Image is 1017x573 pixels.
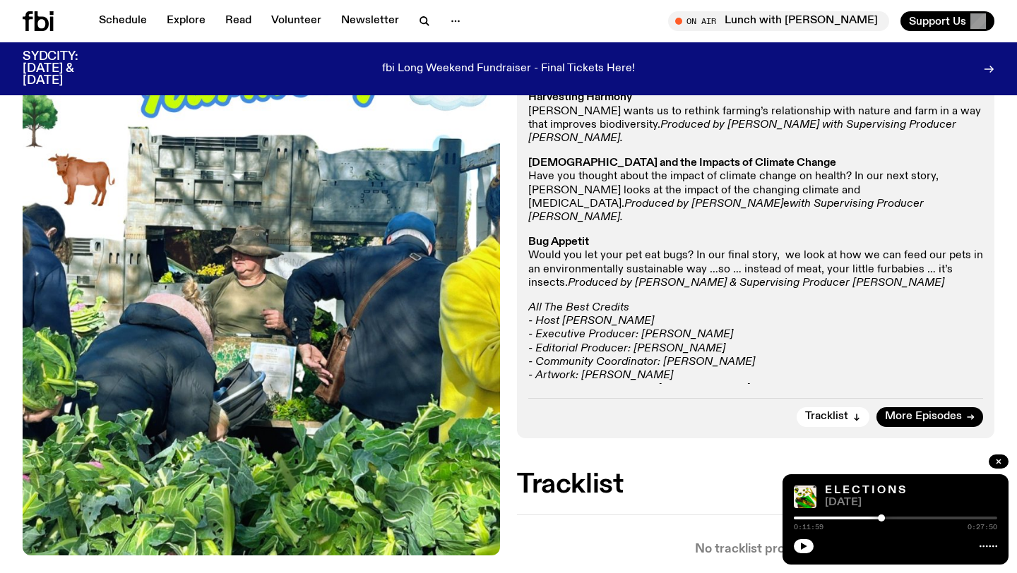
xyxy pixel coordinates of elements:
[528,302,629,313] em: All The Best Credits
[528,119,956,144] em: Produced by [PERSON_NAME] with Supervising Producer [PERSON_NAME].
[528,315,654,327] em: - Host [PERSON_NAME]
[528,198,927,223] em: with Supervising Producer [PERSON_NAME].
[528,383,749,394] em: - Mixed and Compiled by [PERSON_NAME]
[968,524,997,531] span: 0:27:50
[23,51,113,87] h3: SYDCITY: [DATE] & [DATE]
[90,11,155,31] a: Schedule
[876,407,983,427] a: More Episodes
[825,485,905,496] a: E L E C T I O N S
[517,472,994,497] h2: Tracklist
[528,91,983,145] p: [PERSON_NAME] wants us to rethink farming’s relationship with nature and farm in a way that impro...
[825,497,997,508] span: [DATE]
[805,411,848,422] span: Tracklist
[528,370,673,381] em: - Artwork: [PERSON_NAME]
[528,92,632,103] strong: Harvesting Harmony
[885,411,962,422] span: More Episodes
[900,11,994,31] button: Support Us
[528,356,755,368] em: - Community Coordinator: [PERSON_NAME]
[528,236,589,248] strong: Bug Appetit
[217,11,260,31] a: Read
[909,15,966,28] span: Support Us
[794,524,823,531] span: 0:11:59
[668,11,889,31] button: On AirLunch with [PERSON_NAME]
[624,198,783,210] em: Produced by [PERSON_NAME]
[517,543,994,555] p: No tracklist provided
[528,236,983,290] p: Would you let your pet eat bugs? In our final story, we look at how we can feed our pets in an en...
[263,11,330,31] a: Volunteer
[333,11,408,31] a: Newsletter
[528,343,725,354] em: - Editorial Producer: [PERSON_NAME]
[158,11,214,31] a: Explore
[528,329,733,340] em: - Executive Producer: [PERSON_NAME]
[797,407,869,427] button: Tracklist
[568,277,944,289] em: Produced by [PERSON_NAME] & Supervising Producer [PERSON_NAME]
[528,157,983,224] p: Have you thought about the impact of climate change on health? In our next story, [PERSON_NAME] l...
[794,485,816,508] img: The theme of freedom of speech when it comes to voting with images of the democracy sausage, peop...
[382,63,635,76] p: fbi Long Weekend Fundraiser - Final Tickets Here!
[528,157,836,169] strong: [DEMOGRAPHIC_DATA] and the Impacts of Climate Change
